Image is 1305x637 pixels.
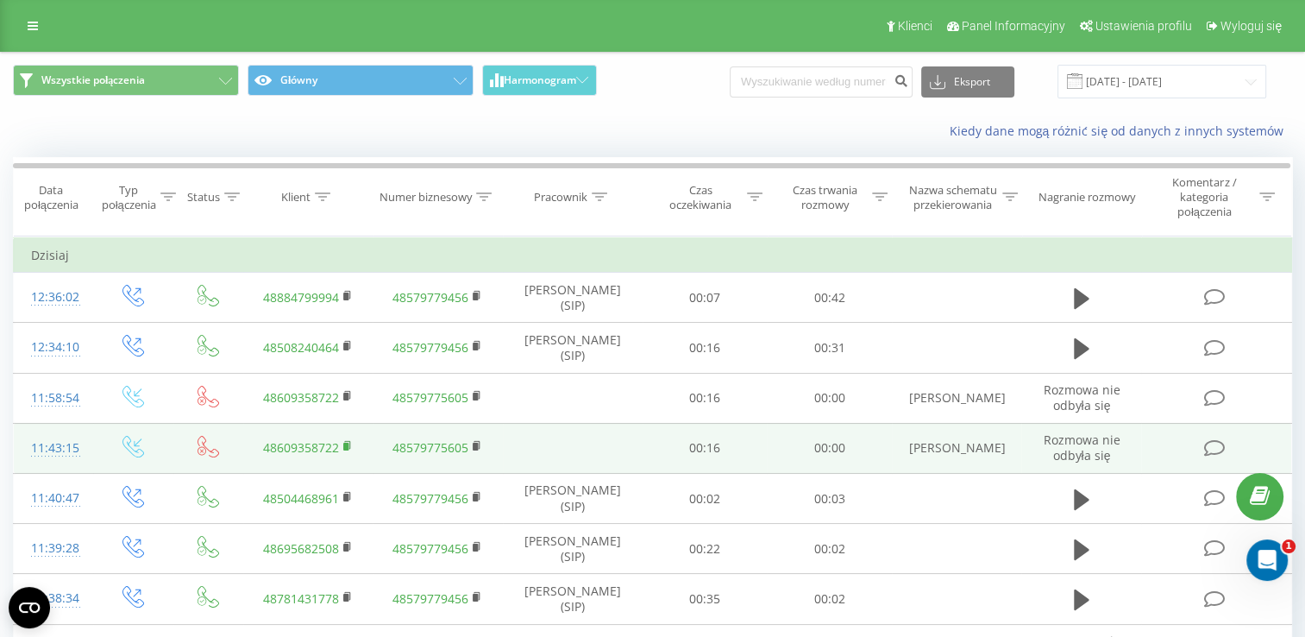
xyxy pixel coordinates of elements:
a: 48508240464 [263,339,339,356]
button: Eksport [921,66,1014,98]
span: Klienci [898,19,932,33]
button: Harmonogram [482,65,597,96]
a: 48579779456 [392,289,468,306]
a: 48579779456 [392,490,468,507]
a: Kiedy dane mogą różnić się od danych z innych systemów [949,123,1292,139]
div: 12:34:10 [31,331,76,364]
td: 00:02 [767,574,892,624]
td: 00:02 [767,524,892,574]
td: 00:22 [643,524,768,574]
td: [PERSON_NAME] [892,373,1021,423]
span: 1 [1282,539,1296,553]
td: [PERSON_NAME] (SIP) [503,273,643,323]
td: 00:07 [643,273,768,323]
button: Open CMP widget [9,587,50,628]
td: 00:00 [767,423,892,473]
div: Komentarz / kategoria połączenia [1154,175,1255,219]
td: 00:16 [643,323,768,373]
td: 00:16 [643,423,768,473]
div: Czas oczekiwania [658,183,743,212]
span: Wyloguj się [1220,19,1282,33]
td: 00:31 [767,323,892,373]
div: Nagranie rozmowy [1038,190,1136,205]
div: 11:39:28 [31,532,76,565]
td: [PERSON_NAME] (SIP) [503,323,643,373]
div: Pracownik [534,190,587,205]
a: 48609358722 [263,439,339,456]
a: 48579779456 [392,590,468,607]
input: Wyszukiwanie według numeru [730,66,913,98]
td: [PERSON_NAME] (SIP) [503,524,643,574]
a: 48781431778 [263,590,339,607]
td: [PERSON_NAME] [892,423,1021,473]
td: [PERSON_NAME] (SIP) [503,474,643,524]
a: 48609358722 [263,389,339,406]
iframe: Intercom live chat [1246,539,1288,581]
td: Dzisiaj [14,238,1292,273]
span: Harmonogram [504,74,576,86]
div: 11:43:15 [31,432,76,465]
span: Rozmowa nie odbyła się [1043,382,1120,413]
button: Wszystkie połączenia [13,65,239,96]
a: 48579775605 [392,389,468,406]
div: 11:58:54 [31,382,76,415]
div: 11:40:47 [31,482,76,515]
a: 48695682508 [263,540,339,557]
span: Ustawienia profilu [1095,19,1192,33]
a: 48579779456 [392,540,468,557]
div: Typ połączenia [102,183,156,212]
td: 00:16 [643,373,768,423]
div: Status [187,190,220,205]
td: 00:35 [643,574,768,624]
a: 48579779456 [392,339,468,356]
span: Rozmowa nie odbyła się [1043,432,1120,464]
span: Wszystkie połączenia [41,73,145,87]
span: Panel Informacyjny [962,19,1065,33]
a: 48884799994 [263,289,339,306]
div: 12:36:02 [31,281,76,314]
div: Czas trwania rozmowy [782,183,868,212]
div: Nazwa schematu przekierowania [907,183,998,212]
td: 00:03 [767,474,892,524]
td: 00:02 [643,474,768,524]
div: 11:38:34 [31,582,76,615]
a: 48504468961 [263,490,339,507]
button: Główny [248,65,474,96]
a: 48579775605 [392,439,468,456]
div: Data połączenia [14,183,89,212]
td: [PERSON_NAME] (SIP) [503,574,643,624]
td: 00:00 [767,373,892,423]
div: Klient [281,190,311,205]
td: 00:42 [767,273,892,323]
div: Numer biznesowy [379,190,472,205]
